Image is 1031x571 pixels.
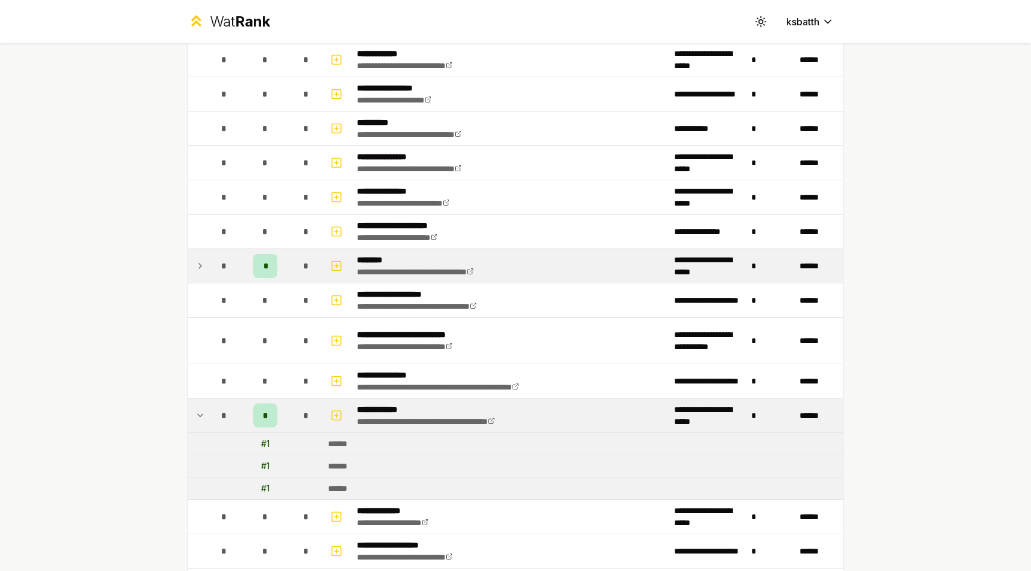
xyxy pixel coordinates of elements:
span: Rank [235,13,270,30]
a: WatRank [188,12,270,31]
div: # 1 [261,482,270,494]
div: # 1 [261,460,270,472]
div: Wat [210,12,270,31]
button: ksbatth [777,11,843,33]
div: # 1 [261,438,270,450]
span: ksbatth [786,14,819,29]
